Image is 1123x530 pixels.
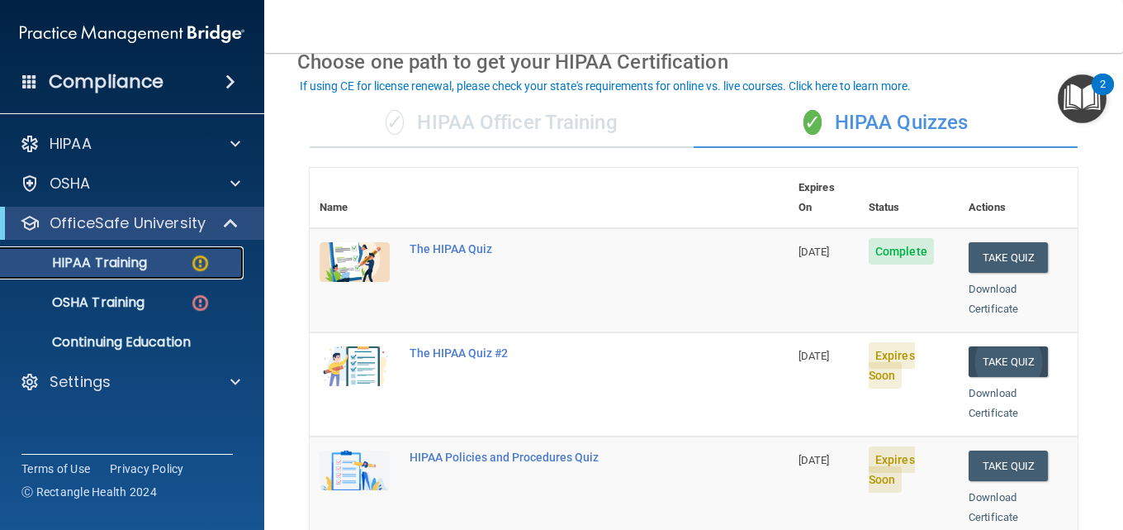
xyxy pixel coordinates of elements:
button: If using CE for license renewal, please check your state's requirements for online vs. live cours... [297,78,913,94]
div: 2 [1100,84,1106,106]
button: Open Resource Center, 2 new notifications [1058,74,1106,123]
p: OSHA [50,174,91,193]
h4: Compliance [49,70,163,93]
span: [DATE] [798,454,830,466]
img: PMB logo [20,17,244,50]
span: [DATE] [798,246,830,258]
div: If using CE for license renewal, please check your state's requirements for online vs. live cours... [300,80,911,92]
span: [DATE] [798,350,830,362]
span: Expires Soon [869,342,915,389]
p: HIPAA Training [11,255,147,271]
p: OfficeSafe University [50,213,206,233]
div: HIPAA Policies and Procedures Quiz [410,451,706,464]
div: The HIPAA Quiz [410,242,706,255]
span: ✓ [386,110,404,135]
a: Download Certificate [969,283,1018,315]
a: HIPAA [20,134,240,154]
img: danger-circle.6113f641.png [190,293,211,313]
a: Download Certificate [969,387,1018,419]
p: Continuing Education [11,334,236,351]
th: Expires On [789,168,859,228]
a: Settings [20,372,240,392]
span: Complete [869,238,934,265]
img: warning-circle.0cc9ac19.png [190,253,211,274]
p: HIPAA [50,134,92,154]
button: Take Quiz [969,346,1048,377]
a: Privacy Policy [110,461,184,477]
th: Name [310,168,400,228]
div: HIPAA Quizzes [694,98,1078,148]
p: OSHA Training [11,294,145,311]
th: Actions [959,168,1078,228]
div: HIPAA Officer Training [310,98,694,148]
span: Ⓒ Rectangle Health 2024 [21,484,157,500]
button: Take Quiz [969,451,1048,481]
button: Take Quiz [969,242,1048,273]
span: Expires Soon [869,446,915,493]
span: ✓ [803,110,822,135]
p: Settings [50,372,111,392]
th: Status [859,168,959,228]
a: Terms of Use [21,461,90,477]
a: OfficeSafe University [20,213,239,233]
div: Choose one path to get your HIPAA Certification [297,38,1090,86]
div: The HIPAA Quiz #2 [410,346,706,360]
a: Download Certificate [969,491,1018,523]
a: OSHA [20,174,240,193]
